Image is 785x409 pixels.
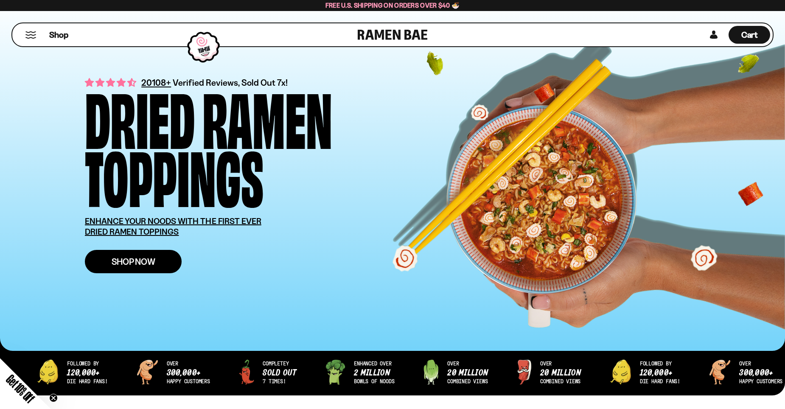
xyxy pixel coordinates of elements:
[49,29,68,41] span: Shop
[325,1,460,9] span: Free U.S. Shipping on Orders over $40 🍜
[85,145,264,203] div: Toppings
[729,23,770,46] a: Cart
[85,87,195,145] div: Dried
[741,30,758,40] span: Cart
[85,250,182,273] a: Shop Now
[85,216,261,237] u: ENHANCE YOUR NOODS WITH THE FIRST EVER DRIED RAMEN TOPPINGS
[49,394,58,402] button: Close teaser
[4,372,37,405] span: Get 10% Off
[49,26,68,44] a: Shop
[112,257,155,266] span: Shop Now
[202,87,332,145] div: Ramen
[25,31,36,39] button: Mobile Menu Trigger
